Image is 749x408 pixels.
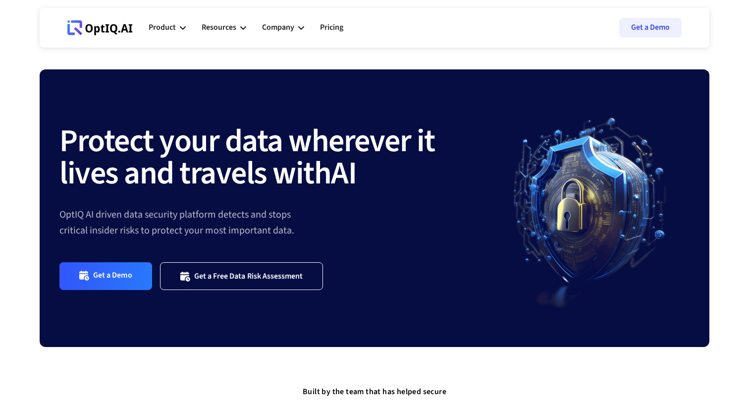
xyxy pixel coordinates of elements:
[59,262,152,290] a: Get a Demo
[619,18,682,38] a: Get a Demo
[59,207,491,238] div: OptIQ AI driven data security platform detects and stops critical insider risks to protect your m...
[202,21,236,34] div: Resources
[262,13,304,43] div: Company
[303,386,446,397] strong: Built by the team that has helped secure
[149,13,186,43] div: Product
[331,151,356,196] strong: AI
[93,270,132,282] div: Get a Demo
[262,21,294,34] div: Company
[149,21,176,34] div: Product
[67,13,133,43] a: Webflow Homepage
[202,13,246,43] div: Resources
[59,118,435,196] strong: Protect your data wherever it lives and travels with
[320,13,343,43] a: Pricing
[160,262,323,290] a: Get a Free Data Risk Assessment
[194,271,303,281] div: Get a Free Data Risk Assessment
